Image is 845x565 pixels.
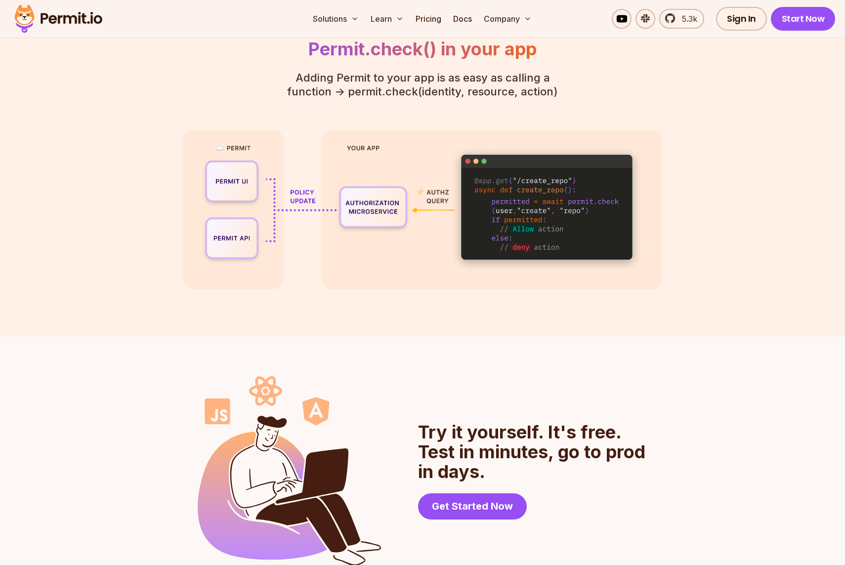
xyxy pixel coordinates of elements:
p: Adding Permit to your app is as easy as calling a function - > permit.check(identity, resource, a... [272,71,573,98]
button: Learn [367,9,408,29]
a: Sign In [716,7,767,31]
span: Get Started Now [432,499,513,513]
span: 5.3k [676,13,697,25]
a: 5.3k [659,9,704,29]
img: Permit logo [10,2,107,36]
a: Pricing [412,9,445,29]
a: Docs [449,9,476,29]
h2: Permit.check() in your app [272,39,573,59]
a: Start Now [771,7,836,31]
h2: Try it yourself. It's free. Test in minutes, go to prod in days. [418,422,647,481]
button: Solutions [309,9,363,29]
a: Get Started Now [418,493,527,520]
button: Company [480,9,536,29]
